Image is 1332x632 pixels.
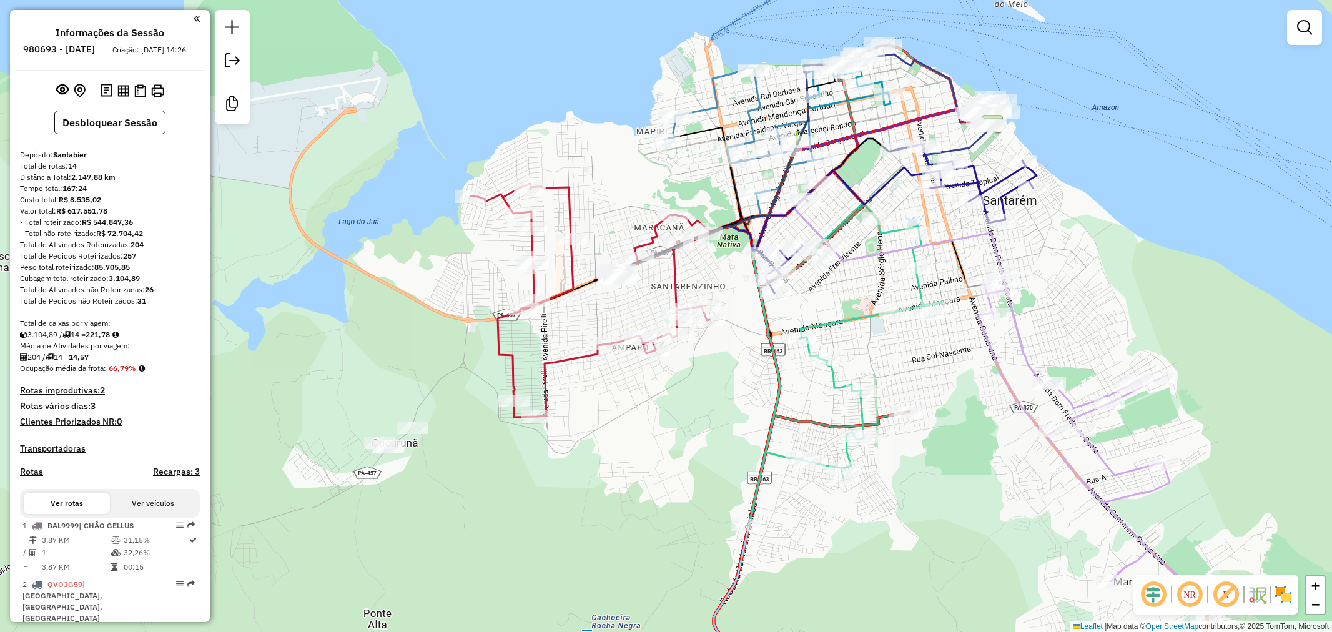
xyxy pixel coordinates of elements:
a: Zoom in [1306,576,1325,595]
strong: 85.705,85 [94,262,130,272]
em: Opções [176,521,184,529]
div: - Total roteirizado: [20,217,200,228]
div: Valor total: [20,205,200,217]
div: Atividade não roteirizada - DIST DO PARANA [603,270,634,283]
div: Peso total roteirizado: [20,262,200,273]
div: Atividade não roteirizada - MAX CORDEIRO BENTES [975,96,1006,109]
em: Rota exportada [187,580,195,588]
i: Tempo total em rota [111,563,117,571]
em: Opções [176,580,184,588]
div: Atividade não roteirizada - JAILTON MAIA [397,422,428,434]
i: Total de rotas [46,353,54,361]
strong: 204 [131,240,144,249]
strong: R$ 8.535,02 [59,195,101,204]
div: Atividade não roteirizada - DIST DO PARANA [603,272,634,284]
div: Atividade não roteirizada - Acs PM.bm Santarem [364,437,395,449]
strong: 0 [117,416,122,427]
strong: 257 [123,251,136,260]
strong: 2.147,88 km [71,172,116,182]
button: Desbloquear Sessão [54,111,165,134]
strong: 14,57 [69,352,89,362]
strong: 167:24 [62,184,87,193]
div: Atividade não roteirizada - MARIA DO SOCORRO OLI [972,99,1003,112]
div: Atividade não roteirizada - MARCIA CRISLEI VAZ D [372,440,403,453]
span: | CHÃO GELLUS [79,521,134,530]
a: Zoom out [1306,595,1325,614]
div: Atividade não roteirizada - A L F DA ROCHA COMER [607,266,638,279]
h4: Rotas improdutivas: [20,385,200,396]
strong: 14 [68,161,77,170]
em: Média calculada utilizando a maior ocupação (%Peso ou %Cubagem) de cada rota da sessão. Rotas cro... [139,365,145,372]
h6: 980693 - [DATE] [23,44,95,55]
h4: Transportadoras [20,443,200,454]
strong: R$ 72.704,42 [96,229,143,238]
button: Visualizar Romaneio [132,82,149,100]
div: Atividade não roteirizada - AVANTE ATACADISTA LT [914,307,945,319]
td: / [22,546,29,559]
div: Depósito: [20,149,200,160]
div: Cubagem total roteirizado: [20,273,200,284]
h4: Rotas vários dias: [20,401,200,412]
a: Rotas [20,467,43,477]
td: 3,87 KM [41,561,111,573]
td: 00:15 [123,561,188,573]
td: 3,87 KM [41,534,111,546]
td: 32,26% [123,546,188,559]
div: Atividade não roteirizada - AUGUSTO RAILAN NASCI [606,268,637,280]
i: Total de rotas [62,331,71,338]
i: Distância Total [29,536,37,544]
h4: Recargas: 3 [153,467,200,477]
div: Atividade não roteirizada - MANOEL GUIMARAES DA [969,99,1000,111]
span: Ocupação média da frota: [20,363,106,373]
div: Atividade não roteirizada - JAIR BATISTA DOS ANJ [966,100,997,112]
div: Custo total: [20,194,200,205]
div: Atividade não roteirizada - JO�O SOUSA DOS SANTO [604,264,636,277]
strong: 66,79% [109,363,136,373]
i: Cubagem total roteirizado [20,331,27,338]
i: Meta Caixas/viagem: 1,00 Diferença: 220,78 [112,331,119,338]
a: OpenStreetMap [1146,622,1199,631]
strong: Santabier [53,150,87,159]
strong: 31 [137,296,146,305]
strong: 3.104,89 [109,274,140,283]
div: Tempo total: [20,183,200,194]
div: - Total não roteirizado: [20,228,200,239]
div: Média de Atividades por viagem: [20,340,200,352]
div: Map data © contributors,© 2025 TomTom, Microsoft [1070,621,1332,632]
img: Exibir/Ocultar setores [1273,585,1293,605]
span: 2 - [22,580,102,623]
td: 31,15% [123,534,188,546]
strong: 221,78 [86,330,110,339]
span: + [1311,578,1320,593]
div: Atividade não roteirizada - DOUGLAS VILELA [962,107,993,119]
i: % de utilização do peso [111,536,121,544]
i: Total de Atividades [20,353,27,361]
span: BAL9999 [47,521,79,530]
strong: 26 [145,285,154,294]
button: Centralizar mapa no depósito ou ponto de apoio [71,81,88,101]
div: 3.104,89 / 14 = [20,329,200,340]
a: Criar modelo [220,91,245,119]
div: Total de Atividades Roteirizadas: [20,239,200,250]
i: Total de Atividades [29,549,37,556]
span: | [1105,622,1107,631]
img: Porto [981,113,1004,136]
em: Rota exportada [187,521,195,529]
div: Atividade não roteirizada - ADILENE DE SOUSA ALV [971,97,1002,109]
strong: R$ 617.551,78 [56,206,107,215]
div: Atividade não roteirizada - FRANCEILSON CARDOSO [976,119,1007,132]
button: Ver veículos [110,493,196,514]
i: Rota otimizada [189,536,197,544]
button: Visualizar relatório de Roteirização [115,82,132,99]
div: Distância Total: [20,172,200,183]
div: 204 / 14 = [20,352,200,363]
strong: 3 [91,400,96,412]
div: Total de Pedidos Roteirizados: [20,250,200,262]
span: − [1311,596,1320,612]
div: Total de caixas por viagem: [20,318,200,329]
h4: Clientes Priorizados NR: [20,417,200,427]
button: Logs desbloquear sessão [98,81,115,101]
td: 1 [41,546,111,559]
a: Nova sessão e pesquisa [220,15,245,43]
span: 1 - [22,521,134,530]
